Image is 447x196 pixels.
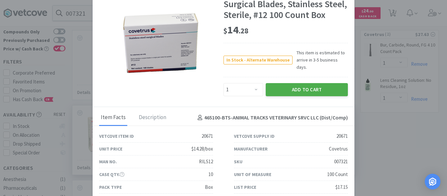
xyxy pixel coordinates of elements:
div: Description [137,110,168,126]
h4: 465100-BTS - ANIMAL TRACKS VETERINARY SRVC LLC (Dist/Comp) [195,114,348,122]
div: 10 [208,170,213,178]
span: $ [223,26,227,35]
div: Manufacturer [234,145,268,152]
div: 20671 [202,132,213,140]
img: de2eaa0223524180b072a9d6cbd8f757_20671.png [120,10,202,76]
div: $14.28/box [191,145,213,153]
div: Case Qty. [99,171,124,178]
div: Box [205,183,213,191]
div: Vetcove Supply ID [234,133,275,140]
div: RILS12 [199,158,213,166]
div: $17.15 [335,183,348,191]
div: Man No. [99,158,117,165]
div: Unit Price [99,145,122,152]
div: 007321 [334,158,348,166]
div: Vetcove Item ID [99,133,134,140]
div: Covetrus [329,145,348,153]
div: List Price [234,184,256,191]
span: In Stock - Alternate Warehouse [224,56,292,64]
span: This item is estimated to arrive in 3-5 business days. [293,49,348,71]
div: Item Facts [99,110,127,126]
div: Pack Type [99,184,122,191]
button: Add to Cart [266,83,348,96]
div: Open Intercom Messenger [425,174,440,189]
div: Unit of Measure [234,171,271,178]
span: . 28 [239,26,248,35]
span: 14 [223,23,248,36]
div: SKU [234,158,242,165]
div: 100 Count [327,170,348,178]
div: 20671 [336,132,348,140]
